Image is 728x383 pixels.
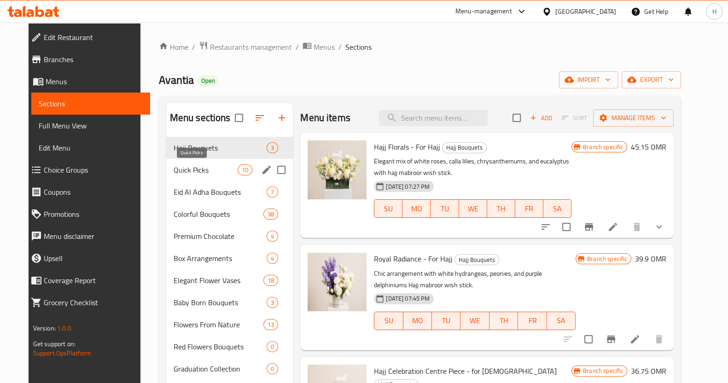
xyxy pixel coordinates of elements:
div: Red Flowers Bouquets [174,341,267,352]
div: Elegant Flower Vases [174,275,263,286]
button: SA [547,312,576,330]
span: 3 [267,298,278,307]
div: Baby Born Bouquets3 [166,291,293,313]
li: / [192,41,195,52]
span: Add [529,113,553,123]
a: Upsell [23,247,150,269]
h2: Menu sections [170,111,231,125]
span: Hajj Florals - For Hajj [374,140,440,154]
h6: 36.75 OMR [631,365,666,377]
a: Coupons [23,181,150,203]
span: Menu disclaimer [44,231,143,242]
span: 4 [267,232,278,241]
a: Full Menu View [31,115,150,137]
span: SU [378,314,399,327]
span: 0 [267,342,278,351]
a: Edit Restaurant [23,26,150,48]
span: 18 [264,276,278,285]
button: Add section [271,107,293,129]
a: Promotions [23,203,150,225]
span: Sort sections [249,107,271,129]
a: Edit menu item [629,334,641,345]
span: Coverage Report [44,275,143,286]
span: H [712,6,716,17]
span: MO [406,202,427,215]
button: Add [526,111,556,125]
div: Flowers From Nature13 [166,313,293,336]
a: Menus [23,70,150,93]
a: Edit Menu [31,137,150,159]
span: 1.0.0 [57,322,71,334]
span: Baby Born Bouquets [174,297,267,308]
a: Support.OpsPlatform [33,347,92,359]
a: Home [159,41,188,52]
span: 13 [264,320,278,329]
a: Choice Groups [23,159,150,181]
a: Coverage Report [23,269,150,291]
span: import [566,74,611,86]
li: / [338,41,342,52]
button: import [559,71,618,88]
li: / [296,41,299,52]
span: Select section first [556,111,593,125]
span: Colorful Bouquets [174,209,263,220]
div: Box Arrangements [174,253,267,264]
div: items [267,363,278,374]
span: Hajj Celebration Centre Piece - for [DEMOGRAPHIC_DATA] [374,364,557,378]
span: Edit Menu [39,142,143,153]
span: Sections [39,98,143,109]
button: TH [489,312,518,330]
div: Quick Picks10edit [166,159,293,181]
a: Edit menu item [607,221,618,232]
button: sort-choices [535,216,557,238]
button: SA [543,199,571,218]
span: TH [491,202,512,215]
span: 38 [264,210,278,219]
button: SU [374,199,402,218]
span: Hajj Bouquets [443,142,486,153]
div: items [267,231,278,242]
h6: 39.9 OMR [635,252,666,265]
span: Eid Al Adha Bouquets [174,186,267,197]
button: show more [648,216,670,238]
span: MO [407,314,428,327]
span: Choice Groups [44,164,143,175]
span: Upsell [44,253,143,264]
span: SA [547,202,568,215]
div: Hajj Bouquets [442,142,487,153]
span: export [629,74,674,86]
span: WE [464,314,485,327]
span: [DATE] 07:45 PM [382,294,433,303]
div: items [267,186,278,197]
span: Select section [507,108,526,128]
span: FR [519,202,540,215]
span: 7 [267,188,278,197]
span: Version: [33,322,56,334]
span: Sections [345,41,372,52]
h2: Menu items [300,111,350,125]
div: items [267,253,278,264]
button: export [622,71,681,88]
div: Menu-management [455,6,512,17]
div: Open [198,75,219,87]
img: Hajj Florals - For Hajj [308,140,367,199]
a: Menus [303,41,335,53]
span: Premium Chocolate [174,231,267,242]
div: Hajj Bouquets3 [166,137,293,159]
span: SU [378,202,399,215]
span: TU [434,202,455,215]
span: Quick Picks [174,164,238,175]
span: 3 [267,144,278,152]
button: MO [403,312,432,330]
div: items [263,319,278,330]
span: Restaurants management [210,41,292,52]
p: Elegant mix of white roses, calla lilies, chrysanthemums, and eucalyptus with hajj mabroor wish s... [374,156,571,179]
span: Hajj Bouquets [174,142,267,153]
span: Hajj Bouquets [455,255,499,265]
span: Branch specific [583,255,631,263]
button: WE [459,199,487,218]
button: SU [374,312,403,330]
p: Chic arrangement with white hydrangeas, peonies, and purple delphiniums Hajj mabroor wish stick. [374,268,576,291]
